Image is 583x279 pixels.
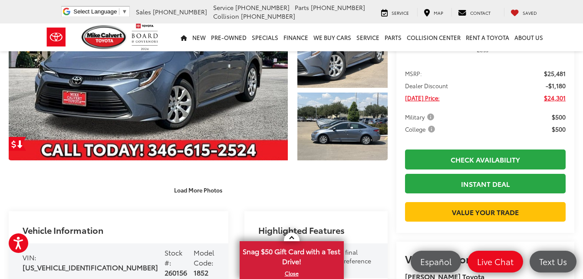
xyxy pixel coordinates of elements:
[405,113,436,121] span: Military
[258,225,345,235] h2: Highlighted Features
[194,267,208,277] span: 1852
[473,256,518,267] span: Live Chat
[240,242,343,269] span: Snag $50 Gift Card with a Test Drive!
[434,10,443,16] span: Map
[194,247,214,267] span: Model Code:
[297,93,388,160] a: Expand Photo 3
[136,7,151,16] span: Sales
[168,183,228,198] button: Load More Photos
[9,137,26,151] a: Get Price Drop Alert
[213,3,234,12] span: Service
[405,125,437,133] span: College
[311,3,365,12] span: [PHONE_NUMBER]
[451,8,497,17] a: Contact
[411,251,461,272] a: Español
[530,251,576,272] a: Text Us
[295,3,309,12] span: Parts
[468,251,523,272] a: Live Chat
[213,12,239,20] span: Collision
[249,23,281,51] a: Specials
[416,256,456,267] span: Español
[153,7,207,16] span: [PHONE_NUMBER]
[375,8,415,17] a: Service
[405,174,566,193] a: Instant Deal
[405,69,422,78] span: MSRP:
[122,8,127,15] span: ▼
[405,149,566,169] a: Check Availability
[281,23,311,51] a: Finance
[73,8,117,15] span: Select Language
[165,247,182,267] span: Stock #:
[405,113,437,121] button: Military
[405,202,566,222] a: Value Your Trade
[463,23,512,51] a: Rent a Toyota
[190,23,208,51] a: New
[354,23,382,51] a: Service
[546,81,566,90] span: -$1,180
[470,10,491,16] span: Contact
[405,81,448,90] span: Dealer Discount
[165,267,187,277] span: 260156
[23,225,103,235] h2: Vehicle Information
[552,125,566,133] span: $500
[512,23,546,51] a: About Us
[82,25,128,49] img: Mike Calvert Toyota
[405,93,440,102] span: [DATE] Price:
[296,20,389,88] img: 2026 Toyota Corolla LE
[544,93,566,102] span: $24,301
[297,20,388,88] a: Expand Photo 2
[40,23,72,51] img: Toyota
[178,23,190,51] a: Home
[23,252,36,262] span: VIN:
[405,125,438,133] button: College
[241,12,295,20] span: [PHONE_NUMBER]
[73,8,127,15] a: Select Language​
[208,23,249,51] a: Pre-Owned
[311,23,354,51] a: WE BUY CARS
[552,113,566,121] span: $500
[405,253,566,264] h2: Visit our Store
[404,23,463,51] a: Collision Center
[296,92,389,161] img: 2026 Toyota Corolla LE
[392,10,409,16] span: Service
[504,8,543,17] a: My Saved Vehicles
[417,8,450,17] a: Map
[544,69,566,78] span: $25,481
[535,256,571,267] span: Text Us
[523,10,537,16] span: Saved
[235,3,290,12] span: [PHONE_NUMBER]
[23,262,158,272] span: [US_VEHICLE_IDENTIFICATION_NUMBER]
[382,23,404,51] a: Parts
